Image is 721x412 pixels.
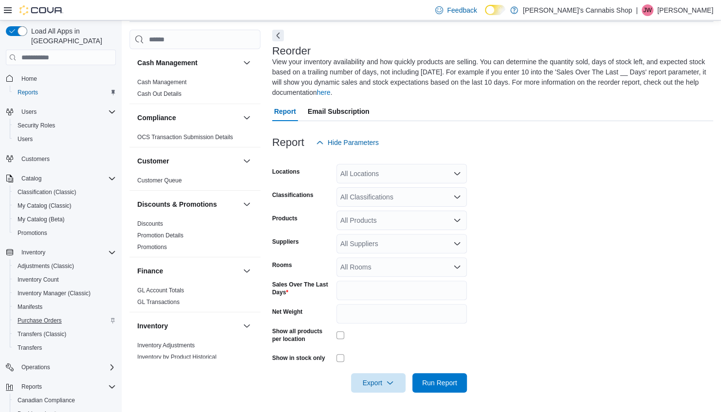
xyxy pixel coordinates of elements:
p: [PERSON_NAME]'s Cannabis Shop [523,4,632,16]
button: Transfers (Classic) [10,327,120,341]
label: Classifications [272,191,314,199]
button: Compliance [137,113,239,123]
span: Inventory Count [14,274,116,286]
span: Transfers (Classic) [18,330,66,338]
span: Inventory Manager (Classic) [14,287,116,299]
span: Transfers [14,342,116,354]
h3: Compliance [137,113,176,123]
button: Users [2,105,120,119]
span: Canadian Compliance [14,394,116,406]
a: Promotions [137,244,167,251]
a: Transfers [14,342,46,354]
h3: Report [272,137,304,148]
button: Discounts & Promotions [241,198,253,210]
span: Adjustments (Classic) [18,262,74,270]
a: here [317,89,331,96]
h3: Discounts & Promotions [137,199,217,209]
label: Suppliers [272,238,299,246]
button: Cash Management [137,58,239,68]
button: Adjustments (Classic) [10,259,120,273]
span: Home [18,72,116,84]
a: Classification (Classic) [14,186,80,198]
a: Promotion Details [137,232,184,239]
button: Catalog [2,172,120,185]
button: Home [2,71,120,85]
span: My Catalog (Classic) [14,200,116,212]
span: Catalog [18,173,116,184]
a: Reports [14,87,42,98]
button: Users [10,132,120,146]
div: Customer [129,175,260,190]
h3: Reorder [272,45,311,57]
input: Dark Mode [485,5,505,15]
span: Inventory Adjustments [137,341,195,349]
span: Users [14,133,116,145]
span: Users [21,108,37,116]
a: Users [14,133,37,145]
a: Security Roles [14,120,59,131]
a: Purchase Orders [14,315,66,326]
a: Transfers (Classic) [14,328,70,340]
a: Inventory Manager (Classic) [14,287,94,299]
a: Inventory Adjustments [137,342,195,349]
button: Open list of options [453,170,461,178]
a: Promotions [14,227,51,239]
button: Reports [10,86,120,99]
a: Home [18,73,41,85]
span: Classification (Classic) [18,188,76,196]
button: Run Report [412,373,467,393]
label: Show in stock only [272,354,325,362]
span: Operations [18,361,116,373]
button: Catalog [18,173,45,184]
a: Manifests [14,301,46,313]
div: Cash Management [129,76,260,104]
button: Customers [2,152,120,166]
button: Cash Management [241,57,253,69]
a: Inventory by Product Historical [137,354,217,360]
button: Classification (Classic) [10,185,120,199]
label: Net Weight [272,308,302,316]
h3: Cash Management [137,58,198,68]
a: Customer Queue [137,177,182,184]
span: Users [18,106,116,118]
span: OCS Transaction Submission Details [137,133,233,141]
button: Reports [2,380,120,394]
button: Export [351,373,406,393]
span: Transfers [18,344,42,352]
button: My Catalog (Classic) [10,199,120,213]
span: GL Account Totals [137,287,184,294]
a: Cash Out Details [137,90,182,97]
span: My Catalog (Classic) [18,202,72,210]
h3: Inventory [137,321,168,331]
span: Dark Mode [485,15,485,16]
button: Security Roles [10,119,120,132]
button: My Catalog (Beta) [10,213,120,226]
button: Customer [241,155,253,167]
p: | [636,4,638,16]
a: OCS Transaction Submission Details [137,134,233,141]
button: Finance [241,265,253,277]
span: Email Subscription [308,102,370,121]
button: Hide Parameters [312,133,383,152]
h3: Customer [137,156,169,166]
span: Manifests [18,303,42,311]
button: Discounts & Promotions [137,199,239,209]
button: Inventory Manager (Classic) [10,287,120,300]
span: Inventory Manager (Classic) [18,289,91,297]
a: My Catalog (Beta) [14,214,69,225]
button: Transfers [10,341,120,355]
span: JW [643,4,651,16]
span: Inventory [18,247,116,258]
a: Adjustments (Classic) [14,260,78,272]
span: Adjustments (Classic) [14,260,116,272]
span: Inventory Count [18,276,59,284]
span: GL Transactions [137,298,180,306]
a: Feedback [431,0,481,20]
button: Inventory [18,247,49,258]
button: Inventory Count [10,273,120,287]
button: Canadian Compliance [10,394,120,407]
button: Purchase Orders [10,314,120,327]
label: Sales Over The Last Days [272,281,333,296]
span: Cash Out Details [137,90,182,98]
